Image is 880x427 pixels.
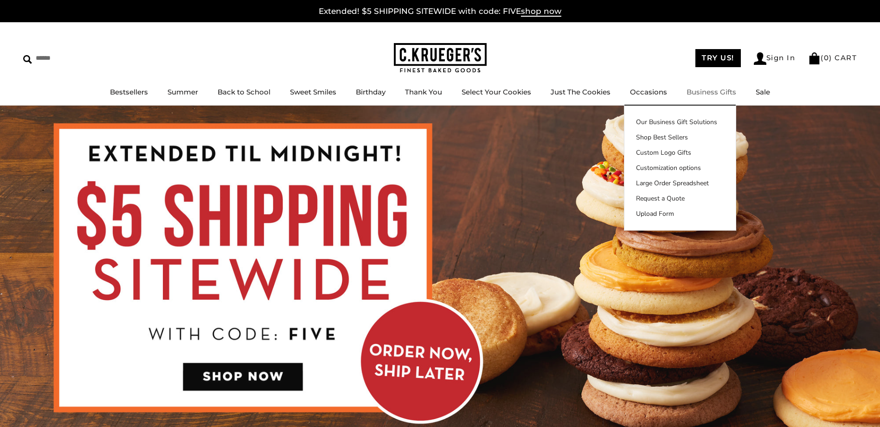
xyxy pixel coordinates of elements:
a: Sign In [754,52,796,65]
a: Just The Cookies [551,88,610,96]
img: Bag [808,52,821,64]
span: shop now [521,6,561,17]
a: (0) CART [808,53,857,62]
a: Our Business Gift Solutions [624,117,736,127]
a: Birthday [356,88,385,96]
a: Customization options [624,163,736,173]
a: Business Gifts [687,88,736,96]
a: Large Order Spreadsheet [624,178,736,188]
img: Account [754,52,766,65]
a: TRY US! [695,49,741,67]
a: Sweet Smiles [290,88,336,96]
a: Occasions [630,88,667,96]
a: Bestsellers [110,88,148,96]
a: Custom Logo Gifts [624,148,736,157]
a: Request a Quote [624,194,736,203]
a: Sale [756,88,770,96]
a: Shop Best Sellers [624,132,736,142]
a: Upload Form [624,209,736,219]
img: C.KRUEGER'S [394,43,487,73]
span: 0 [824,53,829,62]
a: Extended! $5 SHIPPING SITEWIDE with code: FIVEshop now [319,6,561,17]
a: Thank You [405,88,442,96]
input: Search [23,51,134,65]
a: Back to School [218,88,270,96]
img: Search [23,55,32,64]
a: Summer [167,88,198,96]
a: Select Your Cookies [462,88,531,96]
